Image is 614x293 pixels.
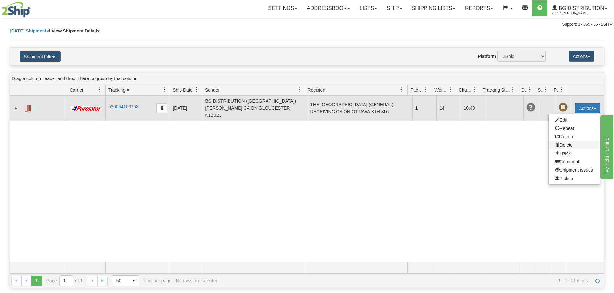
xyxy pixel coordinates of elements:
a: Carrier filter column settings [94,84,105,95]
input: Page 1 [60,276,73,286]
a: Pickup Status filter column settings [556,84,567,95]
span: 2569 / [PERSON_NAME] [552,10,600,16]
iframe: chat widget [599,114,613,179]
div: Support: 1 - 855 - 55 - 2SHIP [2,22,612,27]
button: Actions [569,51,594,62]
button: Shipment Filters [20,51,61,62]
a: Delivery Status filter column settings [524,84,535,95]
span: Recipient [308,87,326,93]
span: Carrier [70,87,83,93]
a: Packages filter column settings [421,84,432,95]
a: Edit [549,116,600,124]
span: Packages [410,87,424,93]
a: Recipient filter column settings [396,84,407,95]
a: Ship Date filter column settings [191,84,202,95]
a: Shipment Issues [549,166,600,174]
button: Copy to clipboard [156,103,167,113]
td: BG DISTRIBUTION ([GEOGRAPHIC_DATA]) [PERSON_NAME] CA ON GLOUCESTER K1B0B3 [202,96,307,121]
a: Return [549,133,600,141]
span: Tracking Status [483,87,511,93]
span: 50 [116,278,125,284]
a: [DATE] Shipments [10,28,49,33]
span: Page 1 [31,276,42,286]
span: \ View Shipment Details [49,28,100,33]
span: 1 - 1 of 1 items [223,278,588,283]
a: Weight filter column settings [445,84,456,95]
a: Tracking # filter column settings [159,84,170,95]
span: Shipment Issues [538,87,543,93]
a: Pickup [549,174,600,183]
span: Pickup Not Assigned [559,103,568,112]
td: 1 [412,96,436,121]
span: Charge [459,87,472,93]
button: Actions [575,103,600,113]
a: BG Distribution 2569 / [PERSON_NAME] [547,0,612,16]
span: Weight [434,87,448,93]
a: Ship [382,0,407,16]
a: Addressbook [302,0,355,16]
a: Lists [355,0,382,16]
span: Delivery Status [521,87,527,93]
a: Label [25,103,31,113]
span: Unknown [526,103,535,112]
a: Expand [13,105,19,112]
a: Settings [263,0,302,16]
span: BG Distribution [557,5,604,11]
td: 14 [436,96,461,121]
a: Refresh [592,276,603,286]
a: Charge filter column settings [469,84,480,95]
a: Track [549,149,600,158]
a: Repeat [549,124,600,133]
img: logo2569.jpg [2,2,30,18]
span: Pickup Status [554,87,559,93]
a: Shipping lists [407,0,460,16]
span: Page of 1 [46,275,83,286]
a: Sender filter column settings [294,84,305,95]
a: 520054109258 [108,104,138,109]
a: Tracking Status filter column settings [508,84,519,95]
span: Sender [205,87,219,93]
a: Shipment Issues filter column settings [540,84,551,95]
span: Ship Date [173,87,192,93]
a: Comment [549,158,600,166]
td: [DATE] [170,96,202,121]
div: live help - online [5,4,60,12]
td: 10.49 [461,96,485,121]
a: Reports [460,0,498,16]
div: No rows are selected [176,278,219,283]
span: Page sizes drop down [112,275,139,286]
td: THE [GEOGRAPHIC_DATA] (GENERAL) RECEIVING CA ON OTTAWA K1H 8L6 [307,96,412,121]
div: grid grouping header [10,72,604,85]
span: select [129,276,139,286]
span: Tracking # [108,87,129,93]
img: 11 - Purolator [70,106,102,111]
label: Platform [478,53,496,60]
span: items per page [112,275,171,286]
a: Delete shipment [549,141,600,149]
